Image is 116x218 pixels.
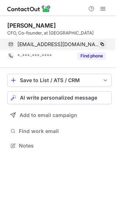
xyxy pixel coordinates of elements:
[7,141,112,151] button: Notes
[7,126,112,136] button: Find work email
[7,91,112,104] button: AI write personalized message
[7,30,112,36] div: CFO, Co-founder, at [GEOGRAPHIC_DATA]
[7,109,112,122] button: Add to email campaign
[77,52,106,60] button: Reveal Button
[20,112,77,118] span: Add to email campaign
[19,142,109,149] span: Notes
[17,41,100,48] span: [EMAIL_ADDRESS][DOMAIN_NAME]
[19,128,109,134] span: Find work email
[20,95,97,101] span: AI write personalized message
[7,74,112,87] button: save-profile-one-click
[7,4,51,13] img: ContactOut v5.3.10
[7,22,56,29] div: [PERSON_NAME]
[20,77,99,83] div: Save to List / ATS / CRM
